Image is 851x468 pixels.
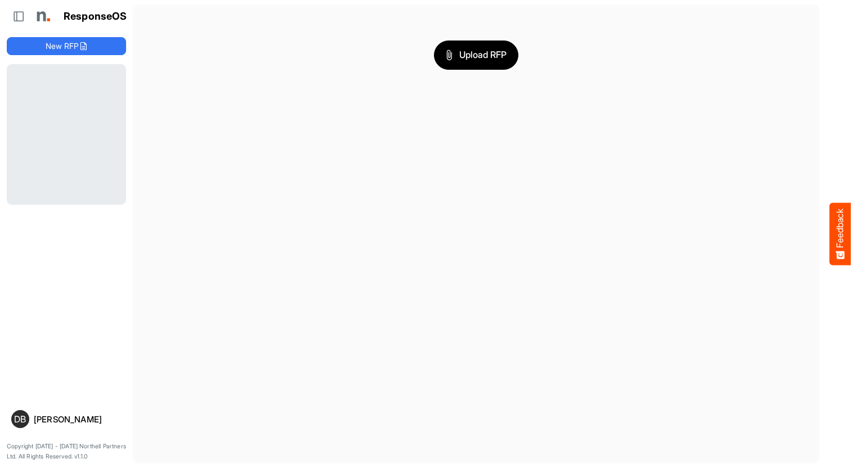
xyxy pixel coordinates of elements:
p: Copyright [DATE] - [DATE] Northell Partners Ltd. All Rights Reserved. v1.1.0 [7,442,126,461]
h1: ResponseOS [64,11,127,22]
div: [PERSON_NAME] [34,415,122,424]
button: Feedback [830,203,851,265]
span: DB [14,415,26,424]
button: New RFP [7,37,126,55]
button: Upload RFP [434,40,518,70]
div: Loading... [7,64,126,205]
img: Northell [31,5,53,28]
span: Upload RFP [446,48,507,62]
